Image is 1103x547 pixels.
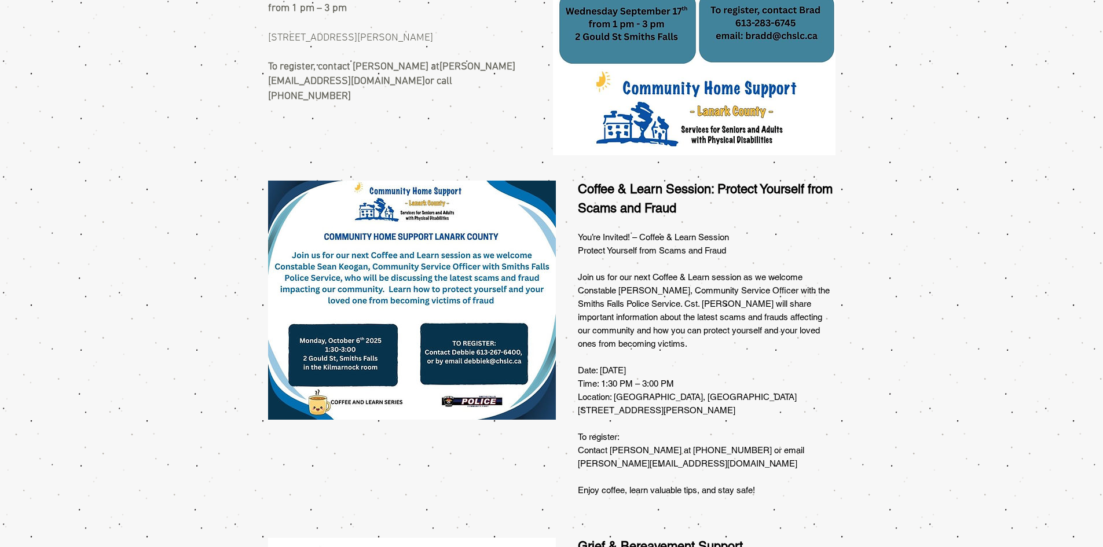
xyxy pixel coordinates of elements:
span: [STREET_ADDRESS][PERSON_NAME] [268,32,433,44]
span: To register, contact [PERSON_NAME] at or call [PHONE_NUMBER] [268,61,515,102]
span: You’re Invited! – Coffee & Learn Session Protect Yourself from Scams and Fraud Join us for our ne... [578,232,830,495]
img: lunchandlearn_october2025.jpg [268,181,556,420]
span: Coffee & Learn Session: Protect Yourself from Scams and Fraud [578,182,833,215]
